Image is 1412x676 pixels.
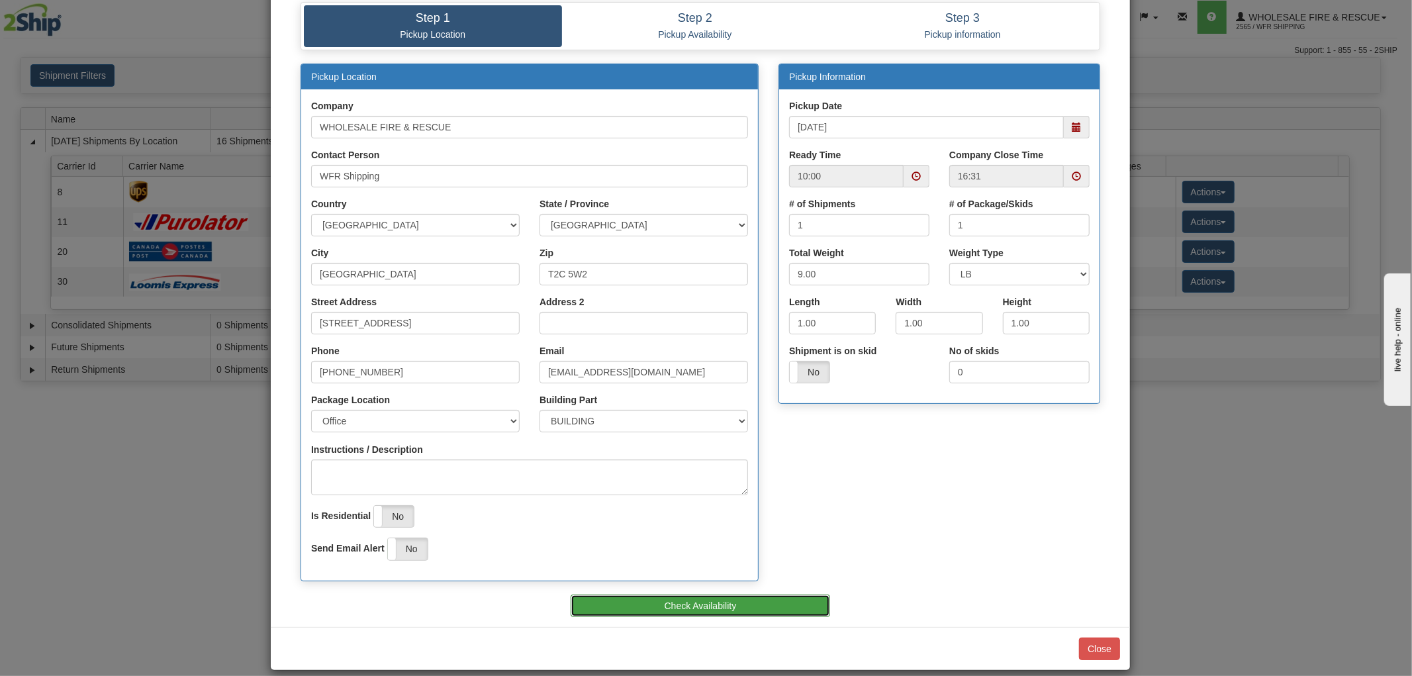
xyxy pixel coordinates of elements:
label: Ready Time [789,148,841,162]
label: Company Close Time [949,148,1043,162]
label: Street Address [311,295,377,309]
label: Pickup Date [789,99,842,113]
label: Package Location [311,393,390,407]
div: live help - online [10,11,122,21]
label: City [311,246,328,260]
label: # of Package/Skids [949,197,1033,211]
p: Pickup information [838,28,1087,40]
iframe: chat widget [1382,270,1411,405]
label: No of skids [949,344,999,358]
h4: Step 2 [572,12,819,25]
label: Country [311,197,347,211]
a: Pickup Information [789,72,866,82]
label: Length [789,295,820,309]
label: # of Shipments [789,197,855,211]
p: Pickup Availability [572,28,819,40]
label: Height [1003,295,1032,309]
label: No [790,362,829,383]
label: Is Residential [311,509,371,522]
label: No [388,538,428,559]
button: Check Availability [571,595,831,617]
label: Weight Type [949,246,1004,260]
label: Width [896,295,921,309]
label: Send Email Alert [311,542,385,555]
h4: Step 3 [838,12,1087,25]
label: Company [311,99,353,113]
label: Shipment is on skid [789,344,876,358]
button: Close [1079,638,1120,660]
label: Instructions / Description [311,443,423,456]
label: State / Province [540,197,609,211]
a: Pickup Location [311,72,377,82]
label: Building Part [540,393,597,407]
p: Pickup Location [314,28,552,40]
label: Total Weight [789,246,844,260]
label: Zip [540,246,553,260]
label: Contact Person [311,148,379,162]
label: No [374,506,414,527]
label: Phone [311,344,340,358]
a: Step 3 Pickup information [828,5,1097,47]
a: Step 1 Pickup Location [304,5,562,47]
h4: Step 1 [314,12,552,25]
label: Email [540,344,564,358]
a: Step 2 Pickup Availability [562,5,829,47]
label: Address 2 [540,295,585,309]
